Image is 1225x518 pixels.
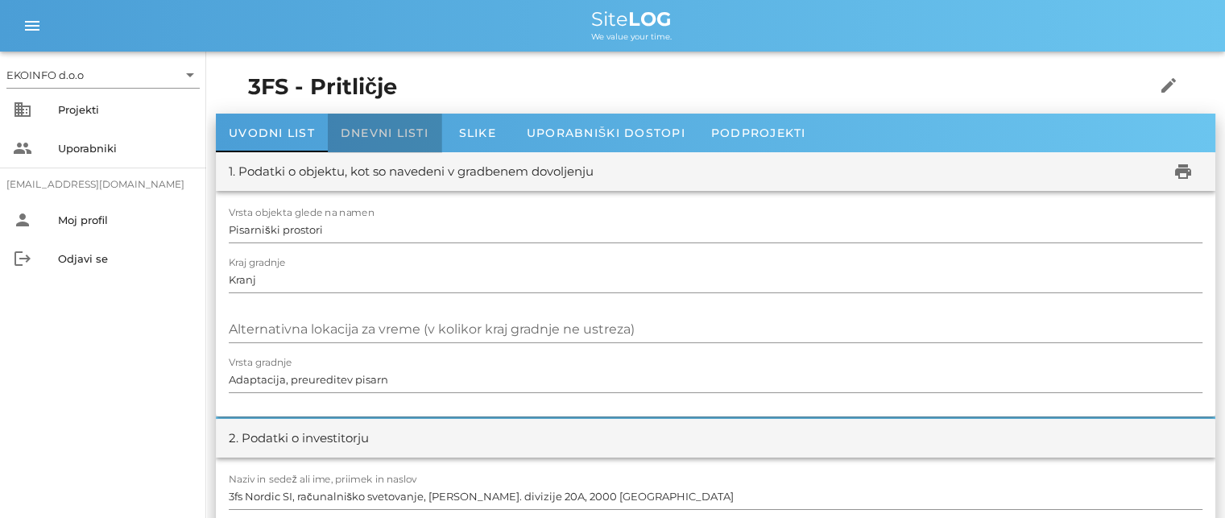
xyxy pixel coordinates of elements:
i: business [13,100,32,119]
i: person [13,210,32,230]
div: 1. Podatki o objektu, kot so navedeni v gradbenem dovoljenju [229,163,594,181]
i: menu [23,16,42,35]
span: We value your time. [591,31,672,42]
iframe: Chat Widget [995,344,1225,518]
div: Pripomoček za klepet [995,344,1225,518]
label: Vrsta gradnje [229,357,292,369]
b: LOG [628,7,672,31]
div: Uporabniki [58,142,193,155]
label: Naziv in sedež ali ime, priimek in naslov [229,474,417,486]
div: EKOINFO d.o.o [6,68,84,82]
i: arrow_drop_down [180,65,200,85]
div: EKOINFO d.o.o [6,62,200,88]
i: print [1173,162,1193,181]
span: Uvodni list [229,126,315,140]
div: Moj profil [58,213,193,226]
span: Dnevni listi [341,126,428,140]
div: Projekti [58,103,193,116]
span: Site [591,7,672,31]
i: logout [13,249,32,268]
label: Vrsta objekta glede na namen [229,207,375,219]
i: people [13,139,32,158]
span: Podprojekti [711,126,806,140]
i: edit [1159,76,1178,95]
label: Kraj gradnje [229,257,286,269]
span: Slike [459,126,496,140]
div: 2. Podatki o investitorju [229,429,369,448]
div: Odjavi se [58,252,193,265]
h1: 3FS - Pritličje [248,71,1105,104]
span: Uporabniški dostopi [527,126,685,140]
